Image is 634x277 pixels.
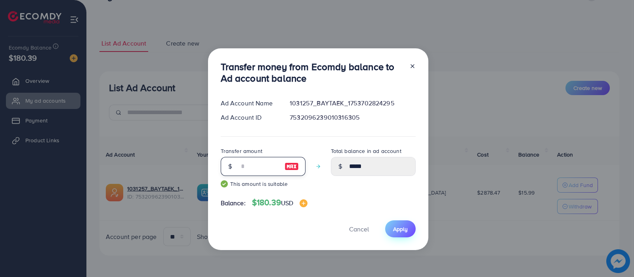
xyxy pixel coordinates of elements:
img: image [300,199,307,207]
img: guide [221,180,228,187]
span: Apply [393,225,408,233]
div: Ad Account ID [214,113,284,122]
div: 1031257_BAYTAEK_1753702824295 [283,99,422,108]
small: This amount is suitable [221,180,306,188]
div: 7532096239010316305 [283,113,422,122]
button: Apply [385,220,416,237]
div: Ad Account Name [214,99,284,108]
img: image [285,162,299,171]
button: Cancel [339,220,379,237]
label: Transfer amount [221,147,262,155]
span: Cancel [349,225,369,233]
h3: Transfer money from Ecomdy balance to Ad account balance [221,61,403,84]
label: Total balance in ad account [331,147,401,155]
span: Balance: [221,199,246,208]
span: USD [281,199,293,207]
h4: $180.39 [252,198,308,208]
